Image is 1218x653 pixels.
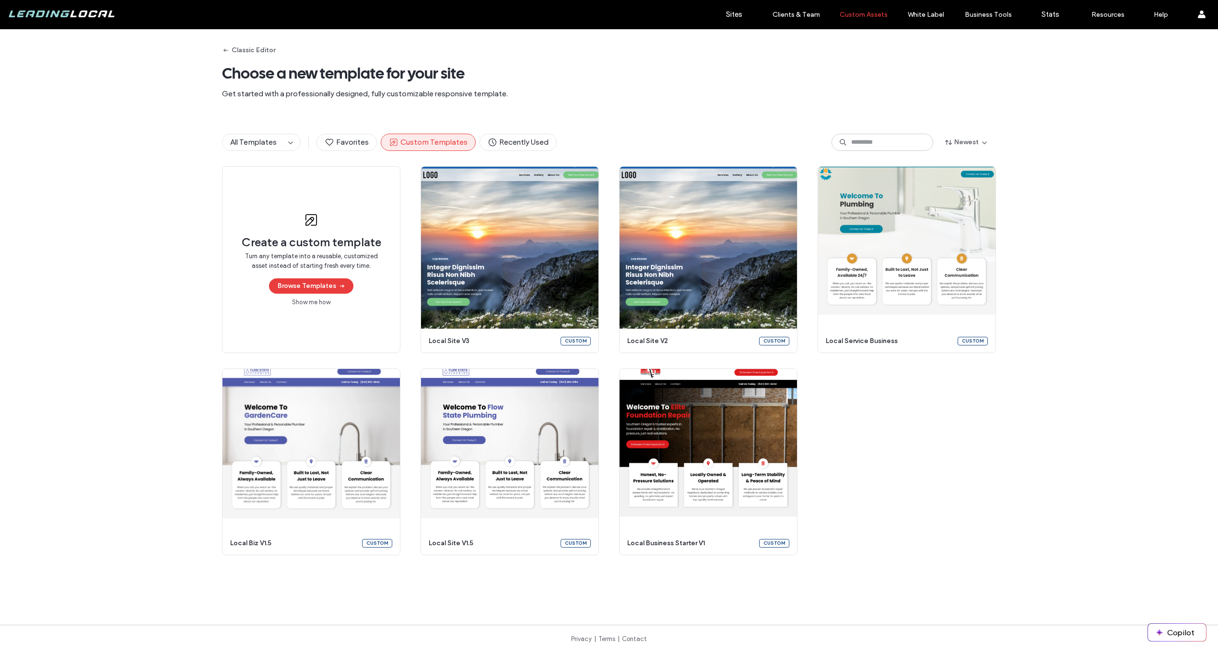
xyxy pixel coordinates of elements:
label: Stats [1042,10,1059,19]
span: Get started with a professionally designed, fully customizable responsive template. [222,89,996,99]
label: Sites [726,10,742,19]
span: | [594,635,596,642]
label: Custom Assets [840,11,888,19]
button: All Templates [223,134,285,150]
div: Custom [759,337,789,345]
button: Classic Editor [222,43,275,58]
span: local site v3 [429,336,555,346]
label: Resources [1091,11,1124,19]
span: Turn any template into a reusable, customized asset instead of starting fresh every time. [242,252,381,271]
a: Terms [598,635,615,642]
label: White Label [908,11,944,19]
button: Browse Templates [269,278,353,294]
span: Recently Used [488,137,549,148]
a: Contact [622,635,647,642]
label: Help [1154,11,1168,19]
span: Create a custom template [242,235,381,250]
div: Custom [362,539,392,548]
span: local site v1.5 [429,538,555,548]
button: Newest [937,135,996,150]
span: local site v2 [627,336,753,346]
div: Custom [759,539,789,548]
span: local biz v1.5 [230,538,356,548]
button: Favorites [316,134,377,151]
a: Privacy [571,635,592,642]
span: Choose a new template for your site [222,64,996,83]
div: Custom [561,337,591,345]
div: Custom [561,539,591,548]
span: local business starter v1 [627,538,753,548]
div: Custom [958,337,988,345]
span: Custom Templates [389,137,468,148]
button: Recently Used [480,134,557,151]
span: | [618,635,620,642]
button: Copilot [1148,624,1206,641]
a: Show me how [292,298,330,307]
span: local service business [826,336,952,346]
span: Favorites [325,137,369,148]
span: All Templates [230,137,277,147]
label: Clients & Team [773,11,820,19]
button: Custom Templates [381,134,476,151]
label: Business Tools [965,11,1012,19]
